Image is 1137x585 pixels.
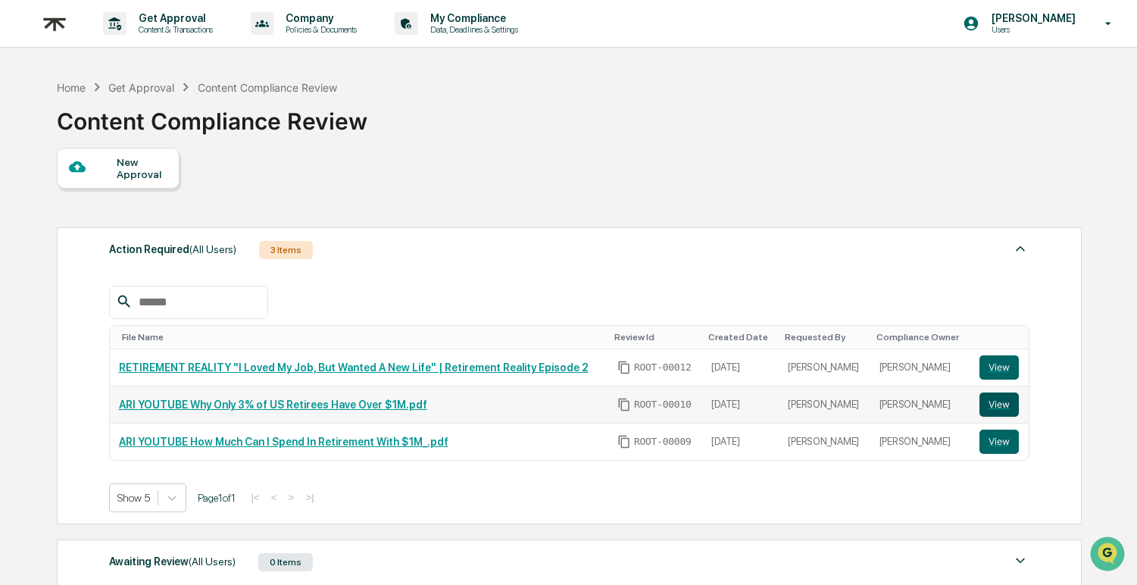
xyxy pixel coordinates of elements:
span: Page 1 of 1 [198,492,236,504]
div: Toggle SortBy [876,332,964,343]
p: Data, Deadlines & Settings [418,24,526,35]
span: Pylon [151,257,183,268]
a: 🔎Data Lookup [9,214,102,241]
div: 🖐️ [15,192,27,205]
a: View [979,430,1020,454]
td: [PERSON_NAME] [779,424,870,460]
div: Toggle SortBy [708,332,773,343]
button: View [979,430,1019,454]
span: Copy Id [617,435,631,449]
button: |< [247,491,264,504]
div: Toggle SortBy [614,332,696,343]
div: 🗄️ [110,192,122,205]
a: 🖐️Preclearance [9,185,104,212]
button: >| [301,491,318,504]
span: Copy Id [617,361,631,374]
div: Start new chat [52,116,248,131]
a: ARI YOUTUBE How Much Can I Spend In Retirement With $1M_.pdf [119,436,448,448]
span: Copy Id [617,398,631,411]
span: Preclearance [30,191,98,206]
a: View [979,393,1020,417]
button: View [979,355,1019,380]
div: 3 Items [259,241,313,259]
span: (All Users) [189,243,236,255]
button: > [284,491,299,504]
img: caret [1011,552,1029,570]
div: 🔎 [15,221,27,233]
td: [PERSON_NAME] [779,386,870,424]
a: 🗄️Attestations [104,185,194,212]
p: Content & Transactions [127,24,220,35]
img: 1746055101610-c473b297-6a78-478c-a979-82029cc54cd1 [15,116,42,143]
button: < [267,491,282,504]
span: (All Users) [189,555,236,568]
div: 0 Items [258,553,313,571]
td: [DATE] [702,349,779,386]
span: Attestations [125,191,188,206]
div: Toggle SortBy [785,332,864,343]
div: Content Compliance Review [198,81,337,94]
td: [PERSON_NAME] [870,424,970,460]
div: Awaiting Review [109,552,236,571]
span: Data Lookup [30,220,95,235]
p: Company [273,12,364,24]
div: New Approval [117,156,167,180]
td: [PERSON_NAME] [779,349,870,386]
button: Start new chat [258,120,276,139]
p: [PERSON_NAME] [979,12,1083,24]
button: View [979,393,1019,417]
div: Toggle SortBy [122,332,602,343]
img: logo [36,5,73,42]
td: [DATE] [702,424,779,460]
span: ROOT-00009 [634,436,692,448]
p: How can we help? [15,32,276,56]
p: Get Approval [127,12,220,24]
p: Policies & Documents [273,24,364,35]
span: ROOT-00012 [634,361,692,374]
div: Get Approval [108,81,174,94]
div: Home [57,81,86,94]
div: Action Required [109,239,236,259]
div: We're available if you need us! [52,131,192,143]
img: caret [1011,239,1029,258]
span: ROOT-00010 [634,399,692,411]
a: View [979,355,1020,380]
p: My Compliance [418,12,526,24]
a: ARI YOUTUBE Why Only 3% of US Retirees Have Over $1M.pdf [119,399,427,411]
iframe: Open customer support [1089,535,1129,576]
p: Users [979,24,1083,35]
td: [DATE] [702,386,779,424]
div: Toggle SortBy [982,332,1023,343]
div: Content Compliance Review [57,95,367,135]
a: Powered byPylon [107,256,183,268]
td: [PERSON_NAME] [870,386,970,424]
a: RETIREMENT REALITY "I Loved My Job, But Wanted A New Life" | Retirement Reality Episode 2 [119,361,589,374]
td: [PERSON_NAME] [870,349,970,386]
